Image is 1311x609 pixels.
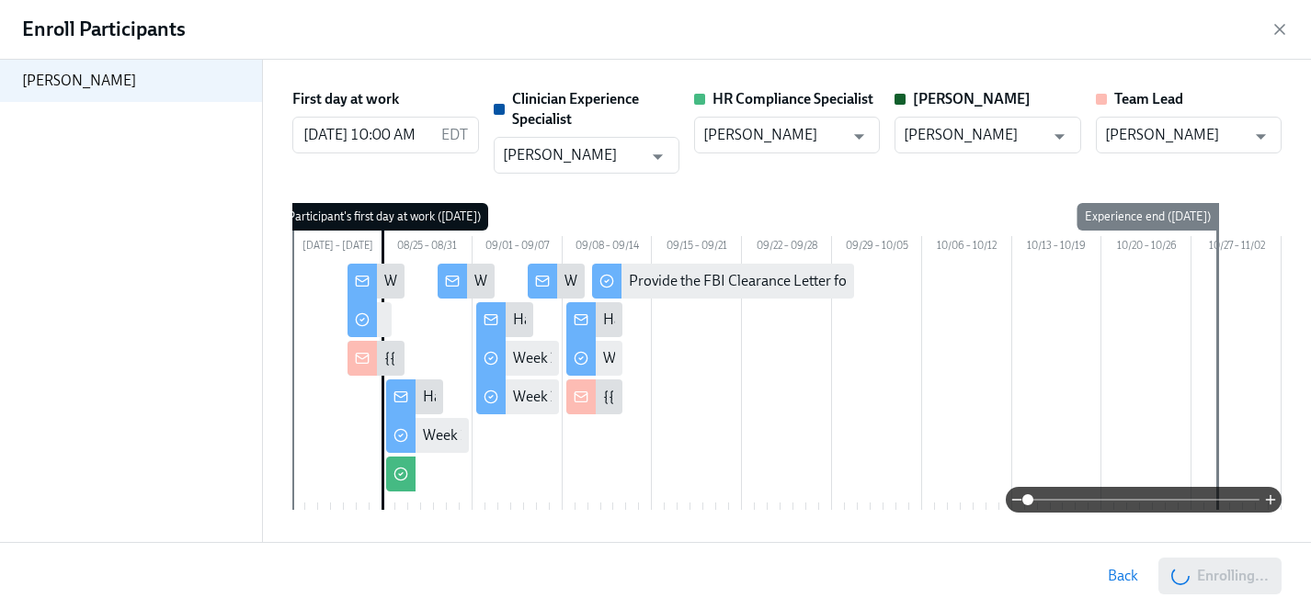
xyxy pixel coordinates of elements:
span: Back [1108,567,1138,585]
div: 10/13 – 10/19 [1012,236,1102,260]
div: Week 2: Q+A and Shadowing [513,348,694,368]
div: Participant's first day at work ([DATE]) [280,203,488,231]
div: 08/25 – 08/31 [382,236,473,260]
div: Happy Week Two! [513,310,626,330]
strong: [PERSON_NAME] [913,90,1031,107]
div: Week 3: Final Onboarding Tasks [603,348,804,368]
div: 09/29 – 10/05 [832,236,922,260]
div: 09/01 – 09/07 [473,236,563,260]
p: EDT [441,125,468,145]
div: Experience end ([DATE]) [1077,203,1218,231]
h4: Enroll Participants [22,16,186,43]
div: 10/20 – 10/26 [1101,236,1191,260]
div: Week Two Onboarding Recap! [564,271,755,291]
div: {{ participant.fullName }} has started onboarding [384,348,691,368]
div: Welcome to the Charlie Health Team! [384,271,617,291]
div: 10/27 – 11/02 [1191,236,1282,260]
div: 10/06 – 10/12 [922,236,1012,260]
button: Open [1045,122,1074,151]
button: Open [644,142,672,171]
div: 09/22 – 09/28 [742,236,832,260]
div: 09/15 – 09/21 [652,236,742,260]
div: 09/08 – 09/14 [563,236,653,260]
strong: HR Compliance Specialist [712,90,873,107]
label: First day at work [292,89,399,109]
button: Open [845,122,873,151]
div: Week 1: Onboarding Recap! [474,271,648,291]
button: Back [1095,558,1151,594]
div: Provide the FBI Clearance Letter for [US_STATE] [629,271,929,291]
div: Week 2: Key Compliance Tasks [513,387,703,407]
div: Happy Final Week of Onboarding! [603,310,816,330]
div: Happy First Day! [423,387,527,407]
strong: Team Lead [1114,90,1183,107]
div: {{ participant.fullName }} is nearly done with onboarding! [603,387,963,407]
div: [DATE] – [DATE] [292,236,382,260]
p: [PERSON_NAME] [22,71,136,91]
strong: Clinician Experience Specialist [512,90,639,128]
button: Open [1247,122,1275,151]
div: Week 1: Welcome to Charlie Health Tasks! [423,425,683,445]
